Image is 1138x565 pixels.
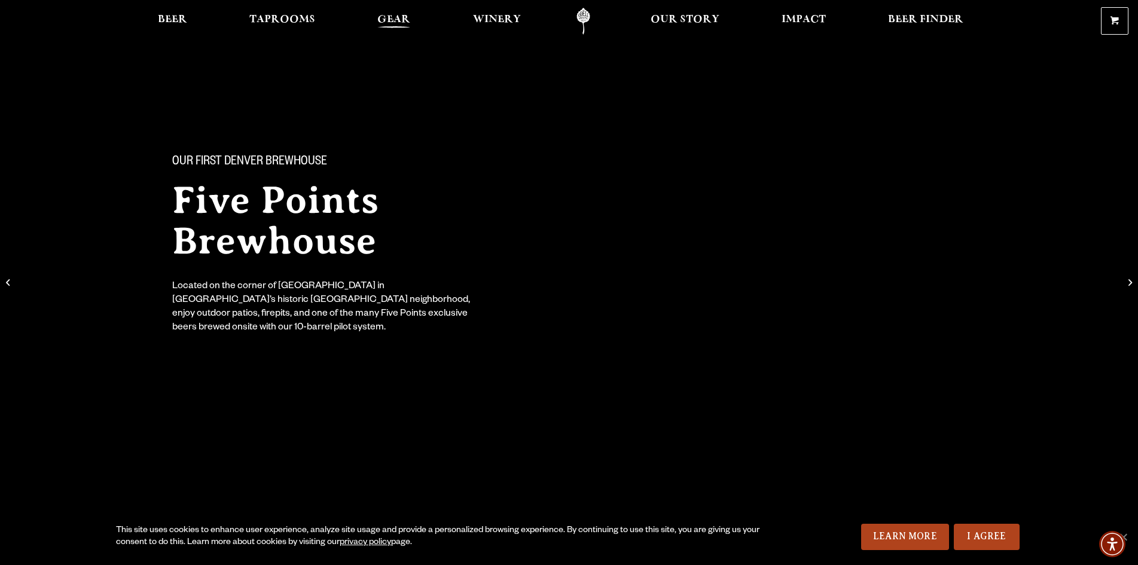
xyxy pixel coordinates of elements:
a: I Agree [954,524,1020,550]
a: Learn More [861,524,949,550]
a: Beer [150,8,195,35]
div: Located on the corner of [GEOGRAPHIC_DATA] in [GEOGRAPHIC_DATA]’s historic [GEOGRAPHIC_DATA] neig... [172,280,478,335]
div: Accessibility Menu [1099,531,1125,557]
span: Gear [377,15,410,25]
span: Winery [473,15,521,25]
h2: Five Points Brewhouse [172,180,545,261]
a: Winery [465,8,529,35]
a: Odell Home [561,8,606,35]
span: Beer [158,15,187,25]
span: Taprooms [249,15,315,25]
span: Impact [782,15,826,25]
a: Taprooms [242,8,323,35]
a: Beer Finder [880,8,971,35]
a: Impact [774,8,834,35]
div: This site uses cookies to enhance user experience, analyze site usage and provide a personalized ... [116,525,763,549]
a: privacy policy [340,538,391,548]
a: Gear [370,8,418,35]
span: Our First Denver Brewhouse [172,155,327,170]
a: Our Story [643,8,727,35]
span: Our Story [651,15,719,25]
span: Beer Finder [888,15,963,25]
